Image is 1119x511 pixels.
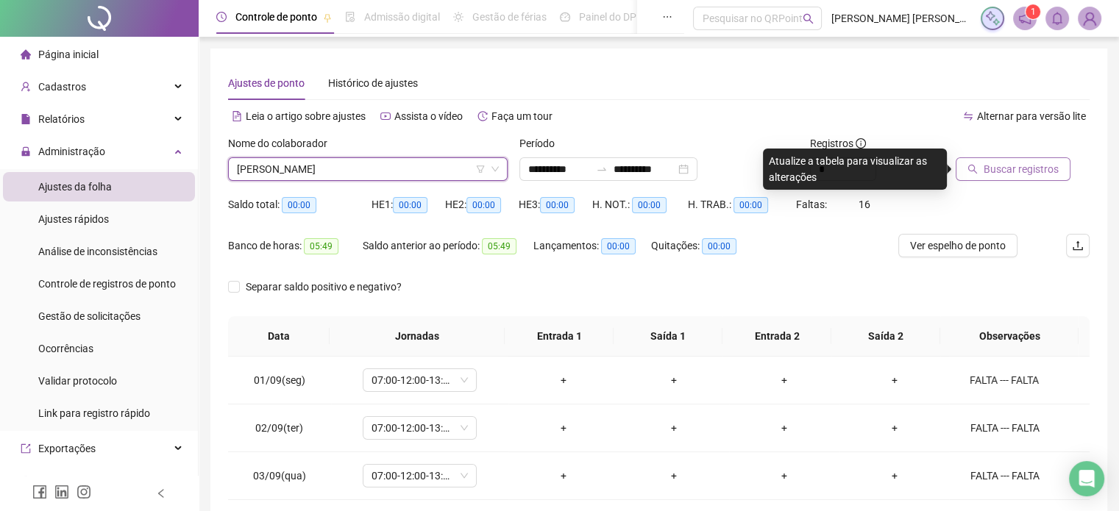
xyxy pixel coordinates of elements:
[491,110,553,122] span: Faça um tour
[630,420,717,436] div: +
[228,135,337,151] label: Nome do colaborador
[323,13,332,22] span: pushpin
[38,343,93,354] span: Ocorrências
[38,375,117,387] span: Validar protocolo
[952,328,1067,344] span: Observações
[380,111,391,121] span: youtube
[520,420,607,436] div: +
[21,146,31,157] span: lock
[592,196,688,213] div: H. NOT.:
[216,12,227,22] span: clock-circle
[519,135,564,151] label: Período
[363,237,533,254] div: Saldo anterior ao período:
[235,11,317,23] span: Controle de ponto
[253,470,306,482] span: 03/09(qua)
[810,135,866,151] span: Registros
[237,158,499,180] span: KAUÊ ALVES MARINHO
[831,316,940,357] th: Saída 2
[533,237,651,254] div: Lançamentos:
[596,163,608,175] span: to
[630,468,717,484] div: +
[961,468,1048,484] div: FALTA --- FALTA
[763,149,947,190] div: Atualize a tabela para visualizar as alterações
[393,197,427,213] span: 00:00
[741,420,828,436] div: +
[453,12,463,22] span: sun
[851,420,938,436] div: +
[255,422,303,434] span: 02/09(ter)
[472,11,547,23] span: Gestão de férias
[1079,7,1101,29] img: 46468
[733,197,768,213] span: 00:00
[519,196,592,213] div: HE 3:
[851,468,938,484] div: +
[21,114,31,124] span: file
[38,213,109,225] span: Ajustes rápidos
[722,316,831,357] th: Entrada 2
[520,468,607,484] div: +
[910,237,1006,254] span: Ver espelho de ponto
[254,374,305,386] span: 01/09(seg)
[32,485,47,499] span: facebook
[984,161,1059,177] span: Buscar registros
[961,372,1048,388] div: FALTA --- FALTA
[967,164,978,174] span: search
[345,12,355,22] span: file-done
[741,372,828,388] div: +
[961,420,1048,436] div: FALTA --- FALTA
[632,197,667,213] span: 00:00
[445,196,519,213] div: HE 2:
[304,238,338,254] span: 05:49
[898,234,1017,257] button: Ver espelho de ponto
[38,278,176,290] span: Controle de registros de ponto
[282,197,316,213] span: 00:00
[977,110,1086,122] span: Alternar para versão lite
[38,113,85,125] span: Relatórios
[984,10,1001,26] img: sparkle-icon.fc2bf0ac1784a2077858766a79e2daf3.svg
[796,199,829,210] span: Faltas:
[662,12,672,22] span: ellipsis
[963,111,973,121] span: swap
[940,316,1079,357] th: Observações
[741,468,828,484] div: +
[364,11,440,23] span: Admissão digital
[1031,7,1036,17] span: 1
[601,238,636,254] span: 00:00
[466,197,501,213] span: 00:00
[859,199,870,210] span: 16
[505,316,614,357] th: Entrada 1
[630,372,717,388] div: +
[520,372,607,388] div: +
[38,407,150,419] span: Link para registro rápido
[246,110,366,122] span: Leia o artigo sobre ajustes
[702,238,736,254] span: 00:00
[688,196,795,213] div: H. TRAB.:
[372,465,468,487] span: 07:00-12:00-13:00-16:00
[328,77,418,89] span: Histórico de ajustes
[38,443,96,454] span: Exportações
[856,138,866,149] span: info-circle
[560,12,570,22] span: dashboard
[156,488,166,499] span: left
[38,49,99,60] span: Página inicial
[38,310,141,322] span: Gestão de solicitações
[651,237,759,254] div: Quitações:
[228,196,372,213] div: Saldo total:
[54,485,69,499] span: linkedin
[596,163,608,175] span: swap-right
[21,82,31,92] span: user-add
[372,369,468,391] span: 07:00-12:00-13:00-16:00
[38,146,105,157] span: Administração
[831,10,972,26] span: [PERSON_NAME] [PERSON_NAME] - SANTOSR LOGISTICA
[372,417,468,439] span: 07:00-12:00-13:00-16:00
[21,49,31,60] span: home
[803,13,814,24] span: search
[482,238,516,254] span: 05:49
[1026,4,1040,19] sup: 1
[614,316,722,357] th: Saída 1
[851,372,938,388] div: +
[38,181,112,193] span: Ajustes da folha
[579,11,636,23] span: Painel do DP
[1051,12,1064,25] span: bell
[1072,240,1084,251] span: upload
